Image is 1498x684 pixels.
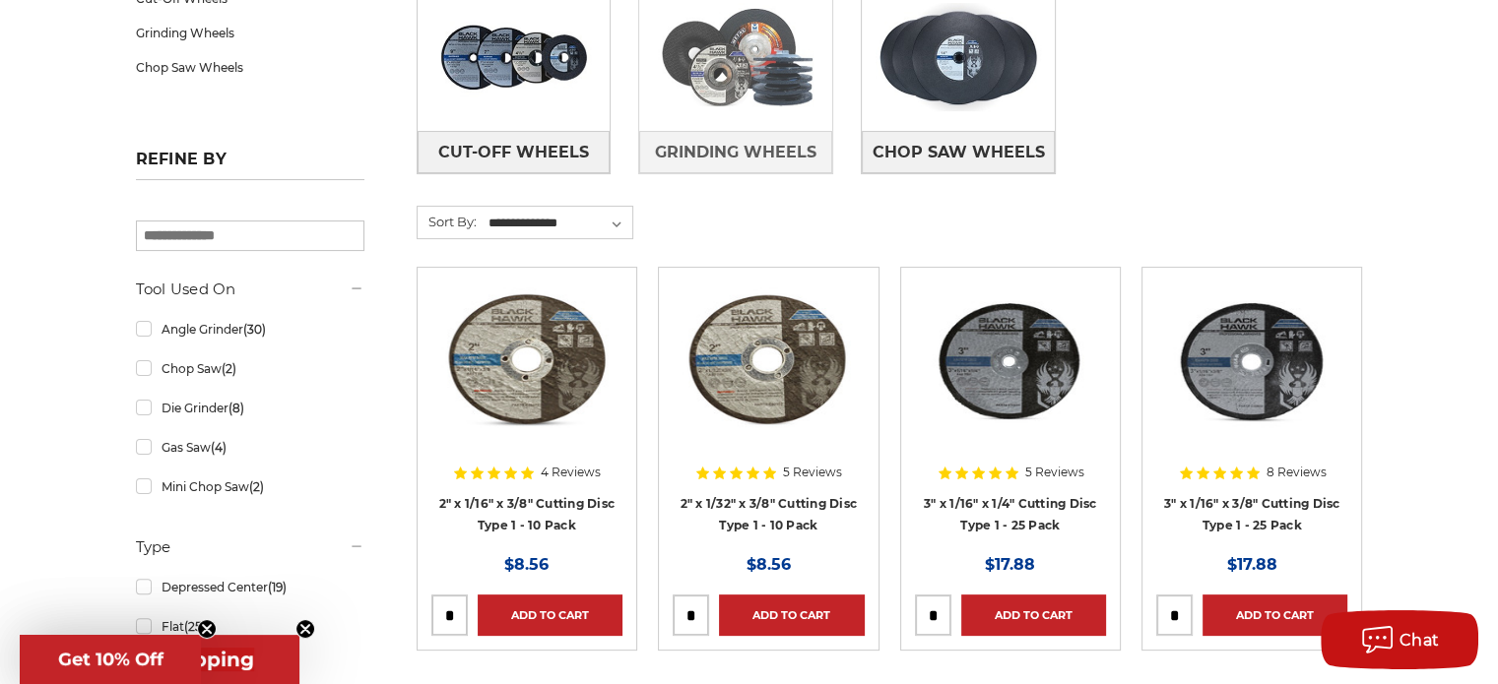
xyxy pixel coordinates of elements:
div: Get Free ShippingClose teaser [20,635,299,684]
img: 3" x 1/16" x 3/8" Cutting Disc [1156,281,1347,439]
span: (8) [228,401,243,415]
a: Depressed Center [136,570,364,604]
a: Chop Saw Wheels [136,50,364,85]
a: 3" x 1/16" x 3/8" Cutting Disc [1156,281,1347,533]
button: Chat [1321,610,1478,669]
a: Add to Cart [478,594,622,636]
a: Grinding Wheels [136,16,364,50]
a: 2" x 1/32" x 3/8" Cut Off Wheel [673,281,864,533]
img: 2" x 1/32" x 3/8" Cut Off Wheel [673,281,864,439]
a: Gas Saw [136,430,364,465]
button: Close teaser [197,619,217,639]
button: Close teaser [295,619,315,639]
a: Add to Cart [719,594,864,636]
span: (4) [210,440,226,455]
img: 2" x 1/16" x 3/8" Cut Off Wheel [431,281,622,439]
span: $17.88 [1227,555,1277,574]
span: Grinding Wheels [655,136,816,169]
a: Add to Cart [961,594,1106,636]
h5: Tool Used On [136,278,364,301]
h5: Type [136,535,364,559]
div: Get 10% OffClose teaser [20,635,201,684]
img: 3” x .0625” x 1/4” Die Grinder Cut-Off Wheels by Black Hawk Abrasives [915,281,1106,439]
span: (19) [267,580,286,594]
select: Sort By: [486,209,632,238]
h5: Refine by [136,150,364,180]
a: Flat [136,609,364,644]
span: (30) [242,322,265,337]
span: Chop Saw Wheels [873,136,1045,169]
label: Sort By: [418,207,477,236]
a: Chop Saw Wheels [862,131,1055,173]
span: $8.56 [504,555,549,574]
span: (2) [221,361,235,376]
span: Cut-Off Wheels [438,136,589,169]
span: (2) [248,479,263,494]
a: 2" x 1/16" x 3/8" Cut Off Wheel [431,281,622,533]
span: (25) [183,619,205,634]
a: Mini Chop Saw [136,469,364,504]
a: Angle Grinder [136,312,364,346]
a: Chop Saw [136,351,364,386]
a: Cut-Off Wheels [418,131,611,173]
a: Add to Cart [1203,594,1347,636]
span: $8.56 [747,555,791,574]
a: Die Grinder [136,391,364,425]
span: Chat [1400,631,1440,650]
span: Get 10% Off [58,649,163,670]
a: 3” x .0625” x 1/4” Die Grinder Cut-Off Wheels by Black Hawk Abrasives [915,281,1106,533]
span: $17.88 [985,555,1035,574]
a: Grinding Wheels [639,131,832,173]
